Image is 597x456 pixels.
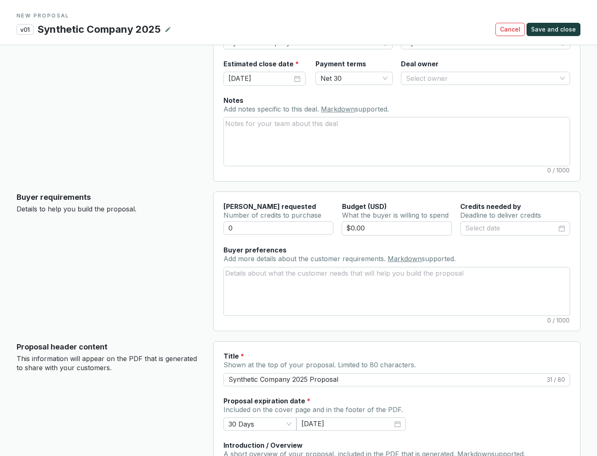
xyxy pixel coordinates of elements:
label: [PERSON_NAME] requested [223,202,316,211]
span: Add more details about the customer requirements. [223,255,388,263]
label: Introduction / Overview [223,441,303,450]
p: Proposal header content [17,341,200,353]
button: Cancel [495,23,525,36]
label: Buyer preferences [223,245,286,255]
span: Save and close [531,25,576,34]
span: Budget (USD) [342,202,387,211]
span: Add notes specific to this deal. [223,105,321,113]
p: Details to help you build the proposal. [17,205,200,214]
span: Cancel [500,25,520,34]
p: Buyer requirements [17,192,200,203]
label: Title [223,352,244,361]
p: NEW PROPOSAL [17,12,580,19]
p: v01 [17,24,34,35]
label: Notes [223,96,243,105]
span: Included on the cover page and in the footer of the PDF. [223,405,403,414]
label: Deal owner [401,59,439,68]
span: Net 30 [320,72,388,85]
a: Markdown [388,255,422,263]
span: What the buyer is willing to spend [342,211,449,219]
input: Select date [301,419,393,429]
span: Number of credits to purchase [223,211,321,219]
input: Select date [228,73,292,84]
label: Estimated close date [223,59,299,68]
label: Credits needed by [460,202,521,211]
a: Markdown [321,105,355,113]
span: supported. [422,255,456,263]
p: This information will appear on the PDF that is generated to share with your customers. [17,354,200,372]
span: 30 Days [228,418,291,430]
span: supported. [355,105,389,113]
span: Shown at the top of your proposal. Limited to 80 characters. [223,361,416,369]
span: 31 / 80 [547,376,565,384]
input: Select date [465,223,557,234]
button: Save and close [527,23,580,36]
label: Payment terms [315,59,366,68]
label: Proposal expiration date [223,396,311,405]
span: Deadline to deliver credits [460,211,541,219]
p: Synthetic Company 2025 [37,22,161,36]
